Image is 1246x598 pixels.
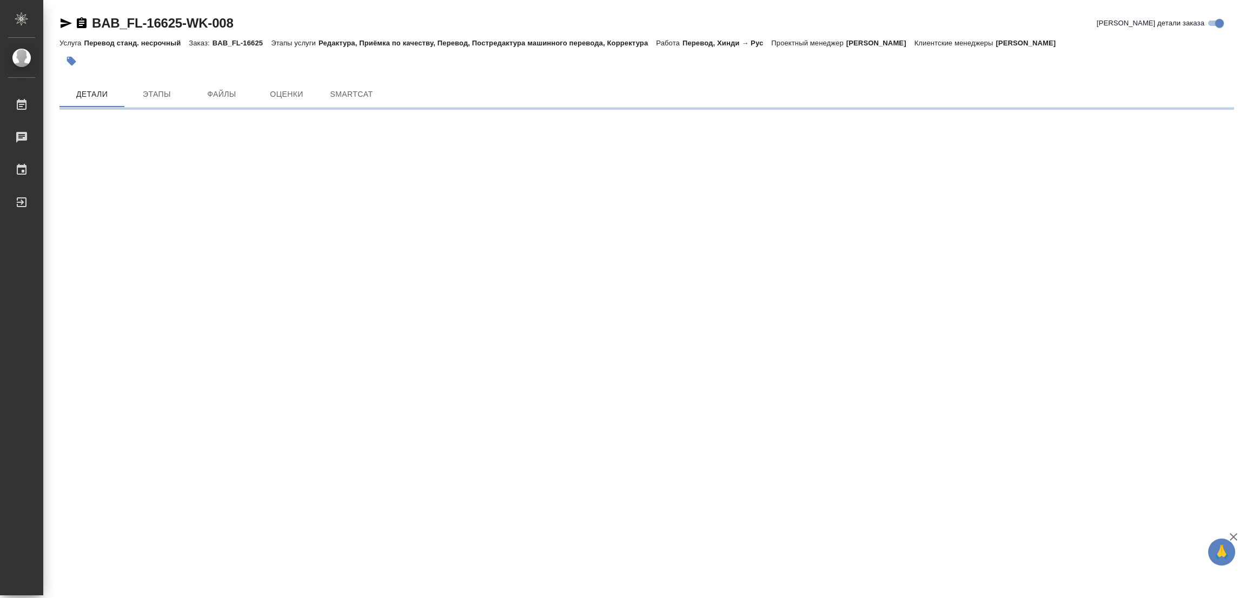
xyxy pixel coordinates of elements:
p: Перевод, Хинди → Рус [682,39,771,47]
button: Скопировать ссылку для ЯМессенджера [59,17,72,30]
a: BAB_FL-16625-WK-008 [92,16,234,30]
p: Этапы услуги [271,39,319,47]
span: 🙏 [1212,541,1231,563]
p: Клиентские менеджеры [914,39,996,47]
p: [PERSON_NAME] [846,39,914,47]
button: 🙏 [1208,539,1235,566]
span: SmartCat [326,88,377,101]
span: Оценки [261,88,313,101]
span: Файлы [196,88,248,101]
button: Скопировать ссылку [75,17,88,30]
p: Редактура, Приёмка по качеству, Перевод, Постредактура машинного перевода, Корректура [319,39,656,47]
p: [PERSON_NAME] [996,39,1064,47]
p: BAB_FL-16625 [213,39,271,47]
p: Проектный менеджер [771,39,846,47]
span: Этапы [131,88,183,101]
p: Заказ: [189,39,212,47]
button: Добавить тэг [59,49,83,73]
span: Детали [66,88,118,101]
p: Перевод станд. несрочный [84,39,189,47]
p: Услуга [59,39,84,47]
span: [PERSON_NAME] детали заказа [1097,18,1204,29]
p: Работа [656,39,682,47]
